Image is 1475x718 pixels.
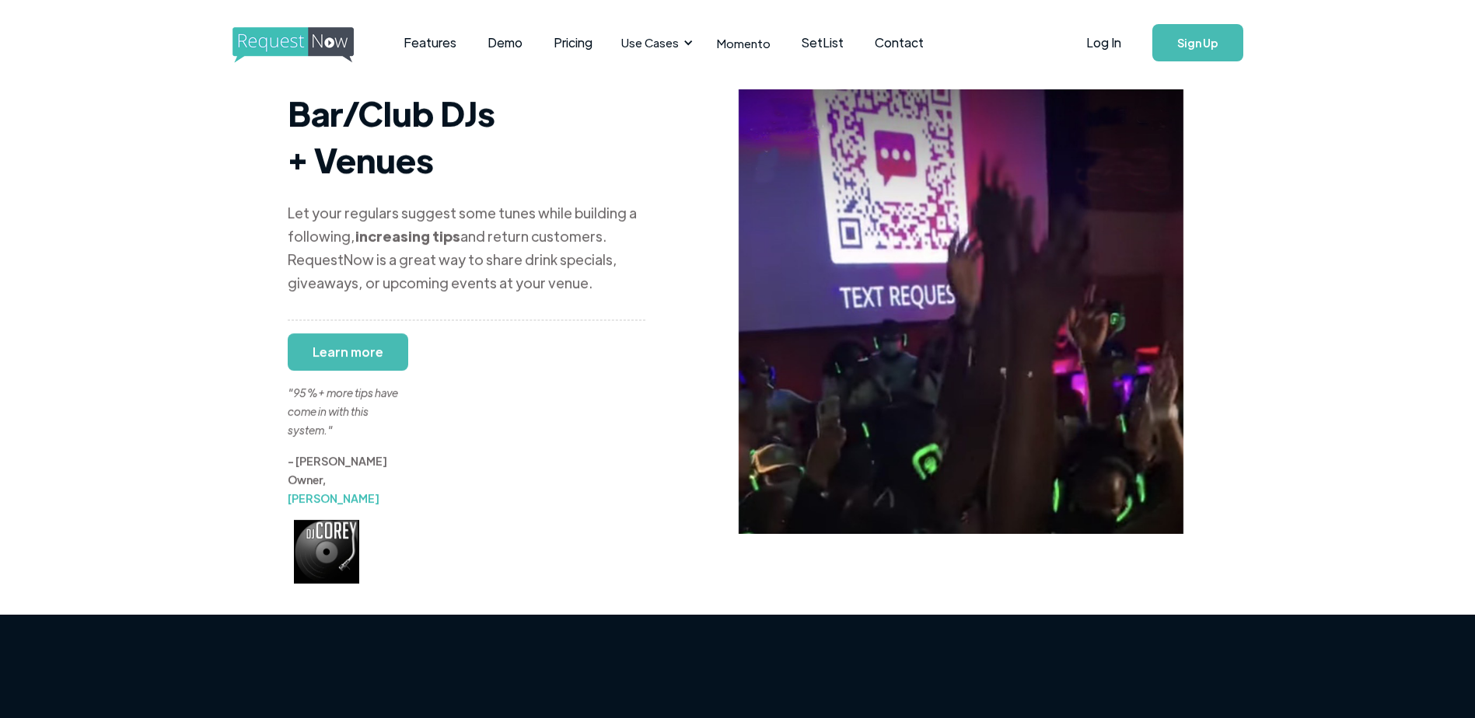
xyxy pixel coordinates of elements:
a: Pricing [538,19,608,67]
a: Momento [701,20,786,66]
a: Log In [1071,16,1137,70]
div: - [PERSON_NAME] Owner, [288,451,404,507]
img: requestnow logo [232,27,383,63]
a: home [232,27,349,58]
a: Sign Up [1152,24,1243,61]
a: [PERSON_NAME] [288,491,379,505]
a: Demo [472,19,538,67]
div: Use Cases [621,34,679,51]
strong: Bar/Club DJs + Venues [288,91,495,181]
a: Contact [859,19,939,67]
div: Use Cases [612,19,697,67]
div: "95%+ more tips have come in with this system." [288,346,404,439]
a: Features [388,19,472,67]
a: Learn more [288,333,408,371]
strong: increasing tips [355,227,460,245]
a: SetList [786,19,859,67]
div: Let your regulars suggest some tunes while building a following, and return customers. RequestNow... [288,201,645,295]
